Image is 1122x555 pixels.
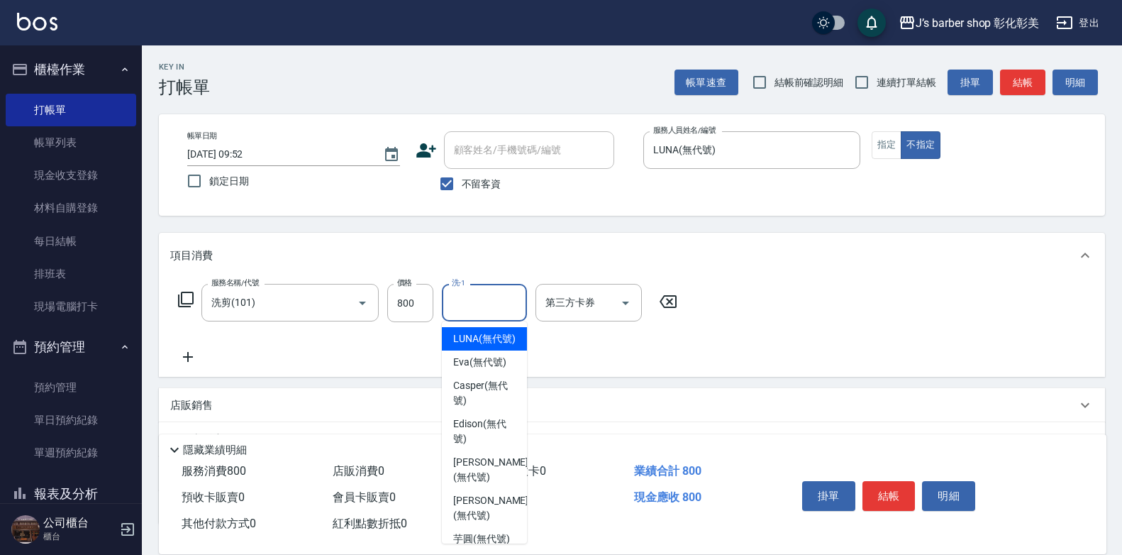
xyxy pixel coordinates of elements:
[857,9,886,37] button: save
[453,455,528,485] span: [PERSON_NAME] (無代號)
[452,277,465,288] label: 洗-1
[453,532,510,546] span: 芋圓 (無代號)
[916,14,1039,32] div: J’s barber shop 彰化彰美
[43,530,116,543] p: 櫃台
[802,481,855,511] button: 掛單
[893,9,1045,38] button: J’s barber shop 彰化彰美
[333,464,384,478] span: 店販消費 0
[462,177,501,192] span: 不留客資
[170,248,213,263] p: 項目消費
[159,77,210,97] h3: 打帳單
[6,51,136,88] button: 櫃檯作業
[877,75,936,90] span: 連續打單結帳
[11,515,40,544] img: Person
[182,490,245,504] span: 預收卡販賣 0
[453,378,516,408] span: Casper (無代號)
[159,422,1105,456] div: 預收卡販賣
[209,174,249,189] span: 鎖定日期
[159,62,210,72] h2: Key In
[183,443,247,458] p: 隱藏業績明細
[159,388,1105,422] div: 店販銷售
[6,225,136,258] a: 每日結帳
[634,490,701,504] span: 現金應收 800
[43,516,116,530] h5: 公司櫃台
[6,404,136,436] a: 單日預約紀錄
[6,126,136,159] a: 帳單列表
[614,292,637,314] button: Open
[351,292,374,314] button: Open
[211,277,259,288] label: 服務名稱/代號
[170,398,213,413] p: 店販銷售
[1000,70,1045,96] button: 結帳
[6,192,136,224] a: 材料自購登錄
[374,138,409,172] button: Choose date, selected date is 2025-08-20
[634,464,701,478] span: 業績合計 800
[6,329,136,366] button: 預約管理
[948,70,993,96] button: 掛單
[453,493,528,523] span: [PERSON_NAME] (無代號)
[333,490,396,504] span: 會員卡販賣 0
[182,464,246,478] span: 服務消費 800
[17,13,57,31] img: Logo
[453,417,516,446] span: Edison (無代號)
[453,355,506,370] span: Eva (無代號)
[774,75,844,90] span: 結帳前確認明細
[901,131,940,159] button: 不指定
[170,432,223,447] p: 預收卡販賣
[872,131,902,159] button: 指定
[182,517,256,530] span: 其他付款方式 0
[1052,70,1098,96] button: 明細
[6,258,136,290] a: 排班表
[6,371,136,404] a: 預約管理
[397,277,412,288] label: 價格
[187,131,217,141] label: 帳單日期
[6,290,136,323] a: 現場電腦打卡
[187,143,369,166] input: YYYY/MM/DD hh:mm
[674,70,738,96] button: 帳單速查
[922,481,975,511] button: 明細
[453,331,516,346] span: LUNA (無代號)
[862,481,916,511] button: 結帳
[333,517,407,530] span: 紅利點數折抵 0
[6,94,136,126] a: 打帳單
[159,233,1105,278] div: 項目消費
[1050,10,1105,36] button: 登出
[6,476,136,512] button: 報表及分析
[653,125,716,136] label: 服務人員姓名/編號
[6,436,136,469] a: 單週預約紀錄
[6,159,136,192] a: 現金收支登錄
